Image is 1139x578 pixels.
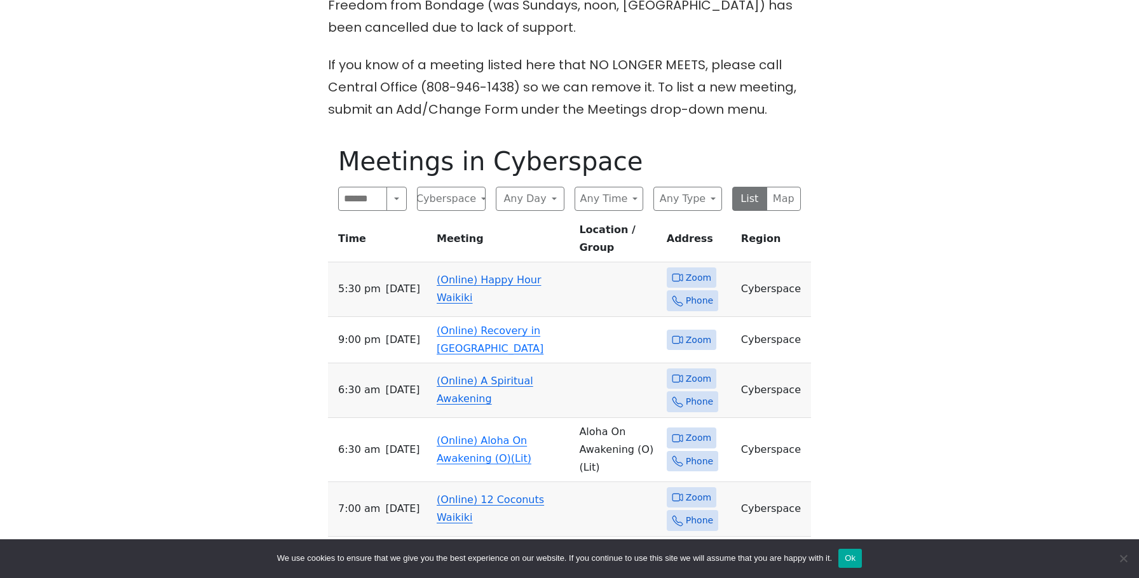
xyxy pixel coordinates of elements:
[437,325,543,354] a: (Online) Recovery in [GEOGRAPHIC_DATA]
[574,221,661,262] th: Location / Group
[736,482,811,537] td: Cyberspace
[338,381,380,399] span: 6:30 AM
[432,221,574,262] th: Meeting
[496,187,564,211] button: Any Day
[736,221,811,262] th: Region
[767,187,801,211] button: Map
[437,274,541,304] a: (Online) Happy Hour Waikiki
[838,549,862,568] button: Ok
[328,221,432,262] th: Time
[338,331,381,349] span: 9:00 PM
[437,375,533,405] a: (Online) A Spiritual Awakening
[686,513,713,528] span: Phone
[736,363,811,418] td: Cyberspace
[328,54,811,121] p: If you know of a meeting listed here that NO LONGER MEETS, please call Central Office (808-946-14...
[686,371,711,387] span: Zoom
[338,441,380,459] span: 6:30 AM
[277,552,832,565] span: We use cookies to ensure that we give you the best experience on our website. If you continue to ...
[385,381,419,399] span: [DATE]
[417,187,486,211] button: Cyberspace
[653,187,722,211] button: Any Type
[338,146,801,177] h1: Meetings in Cyberspace
[686,490,711,506] span: Zoom
[386,280,420,298] span: [DATE]
[686,332,711,348] span: Zoom
[686,454,713,469] span: Phone
[385,441,419,459] span: [DATE]
[574,418,661,482] td: Aloha On Awakening (O) (Lit)
[686,270,711,286] span: Zoom
[385,500,419,518] span: [DATE]
[736,418,811,482] td: Cyberspace
[1117,552,1129,565] span: No
[732,187,767,211] button: List
[437,434,531,464] a: (Online) Aloha On Awakening (O)(Lit)
[686,430,711,446] span: Zoom
[686,394,713,410] span: Phone
[338,187,387,211] input: Search
[662,221,736,262] th: Address
[686,293,713,309] span: Phone
[386,187,407,211] button: Search
[338,280,381,298] span: 5:30 PM
[437,494,544,523] a: (Online) 12 Coconuts Waikiki
[575,187,643,211] button: Any Time
[736,317,811,363] td: Cyberspace
[338,500,380,518] span: 7:00 AM
[736,262,811,317] td: Cyberspace
[386,331,420,349] span: [DATE]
